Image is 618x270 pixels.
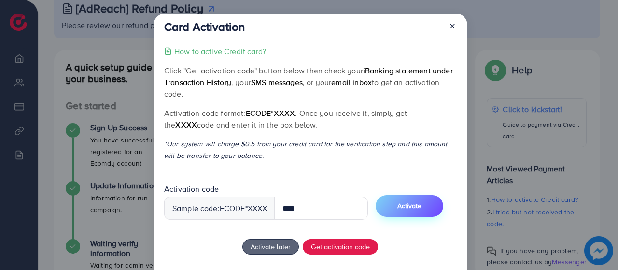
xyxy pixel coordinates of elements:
[220,203,245,214] span: ecode
[311,242,370,252] span: Get activation code
[251,77,303,87] span: SMS messages
[164,138,456,161] p: *Our system will charge $0.5 from your credit card for the verification step and this amount will...
[397,201,421,211] span: Activate
[251,242,291,252] span: Activate later
[242,239,299,255] button: Activate later
[164,65,453,87] span: iBanking statement under Transaction History
[376,195,443,217] button: Activate
[164,184,219,195] label: Activation code
[303,239,378,255] button: Get activation code
[331,77,372,87] span: email inbox
[246,108,295,118] span: ecode*XXXX
[164,20,245,34] h3: Card Activation
[164,107,456,130] p: Activation code format: . Once you receive it, simply get the code and enter it in the box below.
[174,45,266,57] p: How to active Credit card?
[175,119,197,130] span: XXXX
[164,197,275,220] div: Sample code: *XXXX
[164,65,456,99] p: Click "Get activation code" button below then check your , your , or your to get an activation code.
